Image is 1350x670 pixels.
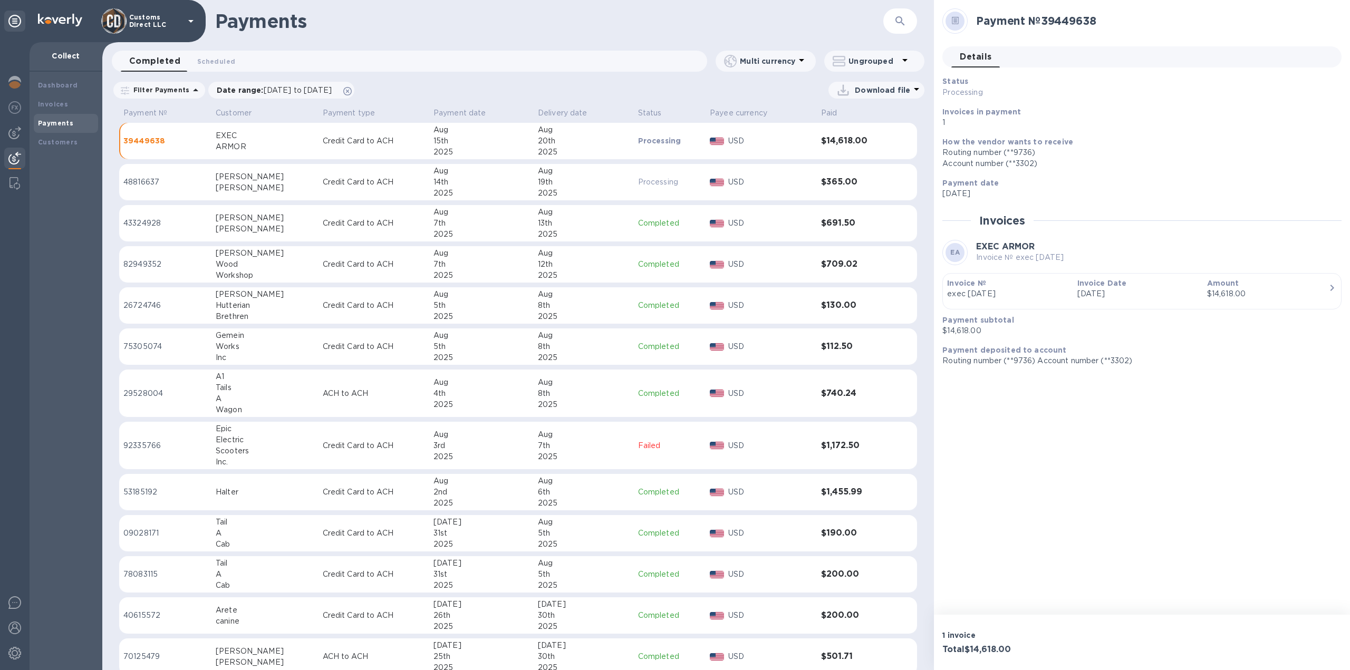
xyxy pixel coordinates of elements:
span: Payment date [433,108,500,119]
div: 2025 [538,498,630,509]
p: USD [728,487,813,498]
p: USD [728,135,813,147]
div: Brethren [216,311,314,322]
div: 2025 [538,580,630,591]
div: Works [216,341,314,352]
div: 12th [538,259,630,270]
div: 15th [433,135,529,147]
h3: $112.50 [821,342,889,352]
p: Multi currency [740,56,795,66]
span: Payee currency [710,108,781,119]
div: 13th [538,218,630,229]
div: 26th [433,610,529,621]
p: 1 [942,117,1333,128]
p: ACH to ACH [323,388,425,399]
div: Electric [216,434,314,445]
p: Customer [216,108,252,119]
div: Date range:[DATE] to [DATE] [208,82,354,99]
h3: Total $14,618.00 [942,645,1137,655]
div: Aug [433,289,529,300]
div: [PERSON_NAME] [216,289,314,300]
img: USD [710,571,724,578]
div: Gemein [216,330,314,341]
div: A1 [216,371,314,382]
div: [PERSON_NAME] [216,212,314,224]
p: Download file [855,85,910,95]
div: Tails [216,382,314,393]
div: [DATE] [538,599,630,610]
div: 2025 [433,621,529,632]
p: USD [728,528,813,539]
div: 2025 [433,539,529,550]
div: Cab [216,539,314,550]
div: Cab [216,580,314,591]
div: Aug [538,558,630,569]
div: 8th [538,341,630,352]
p: USD [728,218,813,229]
div: Workshop [216,270,314,281]
div: 6th [538,487,630,498]
div: Unpin categories [4,11,25,32]
div: 25th [433,651,529,662]
img: USD [710,138,724,145]
b: Invoice Date [1077,279,1127,287]
p: Customs Direct LLC [129,14,182,28]
img: USD [710,390,724,397]
b: Invoice № [947,279,986,287]
b: Invoices [38,100,68,108]
div: [PERSON_NAME] [216,171,314,182]
p: Credit Card to ACH [323,440,425,451]
h3: $200.00 [821,610,889,620]
b: Payment subtotal [942,316,1014,324]
span: [DATE] to [DATE] [264,86,332,94]
div: 2025 [433,399,529,410]
div: Aug [433,330,529,341]
div: [DATE] [433,599,529,610]
div: 2025 [538,621,630,632]
span: Payment type [323,108,389,119]
div: 5th [433,341,529,352]
div: 14th [433,177,529,188]
b: Invoices in payment [942,108,1021,116]
div: canine [216,616,314,627]
p: Payment № [123,108,167,119]
p: Credit Card to ACH [323,218,425,229]
div: 2025 [538,451,630,462]
p: Completed [638,487,701,498]
h3: $740.24 [821,389,889,399]
img: USD [710,261,724,268]
p: Completed [638,528,701,539]
p: USD [728,610,813,621]
p: Processing [942,87,1203,98]
p: 75305074 [123,341,207,352]
div: Tail [216,558,314,569]
span: Status [638,108,676,119]
b: Dashboard [38,81,78,89]
div: 2025 [433,188,529,199]
h2: Payment № 39449638 [976,14,1333,27]
b: EA [950,248,960,256]
div: $14,618.00 [1207,288,1328,299]
span: Payment № [123,108,181,119]
b: Amount [1207,279,1239,287]
div: 2025 [433,147,529,158]
div: Aug [538,429,630,440]
p: 26724746 [123,300,207,311]
div: Aug [538,289,630,300]
div: 8th [538,300,630,311]
div: Routing number (**9736) [942,147,1333,158]
div: [PERSON_NAME] [216,657,314,668]
p: Completed [638,300,701,311]
b: EXEC ARMOR [976,241,1035,251]
img: USD [710,442,724,449]
p: Status [638,108,662,119]
b: Customers [38,138,78,146]
p: Failed [638,440,701,451]
div: Aug [433,377,529,388]
p: 29528004 [123,388,207,399]
div: Aug [433,207,529,218]
img: USD [710,179,724,186]
p: USD [728,388,813,399]
img: USD [710,612,724,619]
img: USD [710,302,724,309]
